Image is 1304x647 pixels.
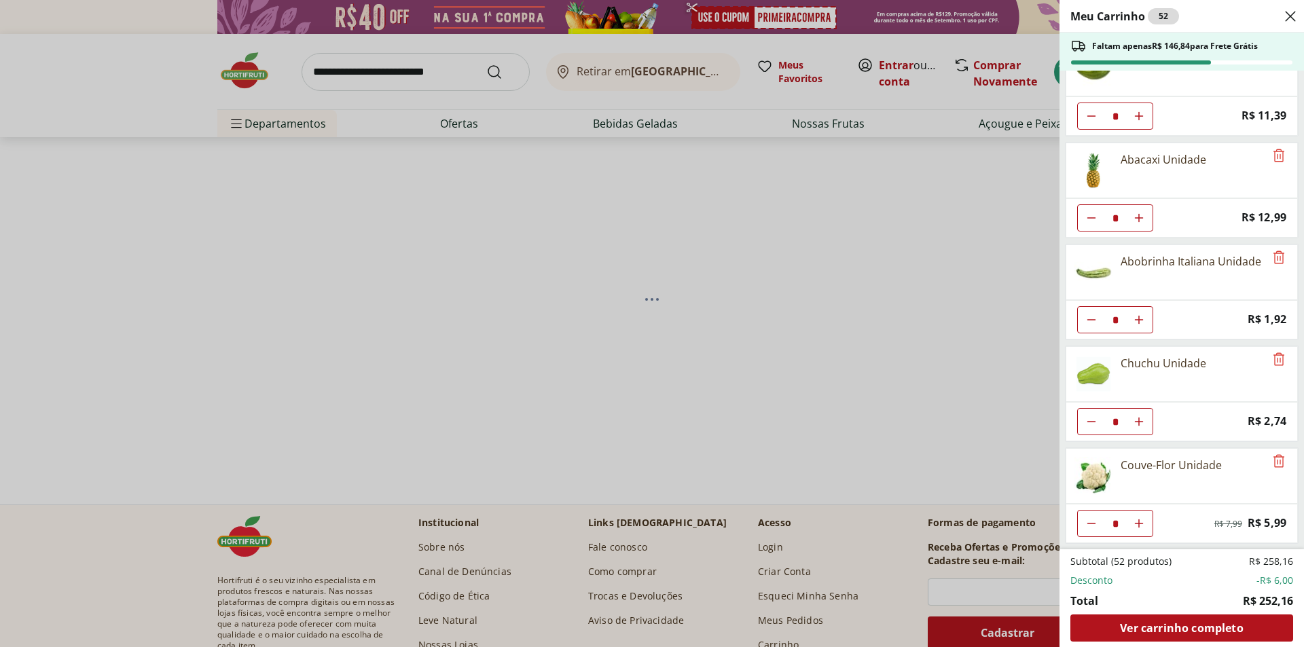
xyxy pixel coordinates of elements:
[1148,8,1179,24] div: 52
[1256,574,1293,587] span: -R$ 6,00
[1248,310,1286,329] span: R$ 1,92
[1214,519,1242,530] span: R$ 7,99
[1092,41,1258,52] span: Faltam apenas R$ 146,84 para Frete Grátis
[1105,511,1125,536] input: Quantidade Atual
[1105,409,1125,435] input: Quantidade Atual
[1121,253,1261,270] div: Abobrinha Italiana Unidade
[1243,593,1293,609] span: R$ 252,16
[1271,352,1287,368] button: Remove
[1121,457,1222,473] div: Couve-Flor Unidade
[1248,412,1286,430] span: R$ 2,74
[1105,205,1125,231] input: Quantidade Atual
[1271,250,1287,266] button: Remove
[1078,306,1105,333] button: Diminuir Quantidade
[1242,208,1286,227] span: R$ 12,99
[1105,307,1125,333] input: Quantidade Atual
[1242,107,1286,125] span: R$ 11,39
[1121,151,1206,168] div: Abacaxi Unidade
[1074,151,1112,189] img: Abacaxi Unidade
[1271,148,1287,164] button: Remove
[1125,204,1153,232] button: Aumentar Quantidade
[1120,623,1243,633] span: Ver carrinho completo
[1074,355,1112,393] img: Chuchu Unidade
[1074,253,1112,291] img: Abobrinha Italiana Unidade
[1070,593,1098,609] span: Total
[1248,514,1286,532] span: R$ 5,99
[1125,510,1153,537] button: Aumentar Quantidade
[1074,457,1112,495] img: Couve-Flor Unidade
[1271,454,1287,470] button: Remove
[1125,306,1153,333] button: Aumentar Quantidade
[1249,555,1293,568] span: R$ 258,16
[1078,103,1105,130] button: Diminuir Quantidade
[1078,204,1105,232] button: Diminuir Quantidade
[1078,408,1105,435] button: Diminuir Quantidade
[1070,8,1179,24] h2: Meu Carrinho
[1105,103,1125,129] input: Quantidade Atual
[1070,574,1112,587] span: Desconto
[1125,103,1153,130] button: Aumentar Quantidade
[1121,355,1206,371] div: Chuchu Unidade
[1070,614,1293,642] a: Ver carrinho completo
[1125,408,1153,435] button: Aumentar Quantidade
[1070,555,1172,568] span: Subtotal (52 produtos)
[1078,510,1105,537] button: Diminuir Quantidade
